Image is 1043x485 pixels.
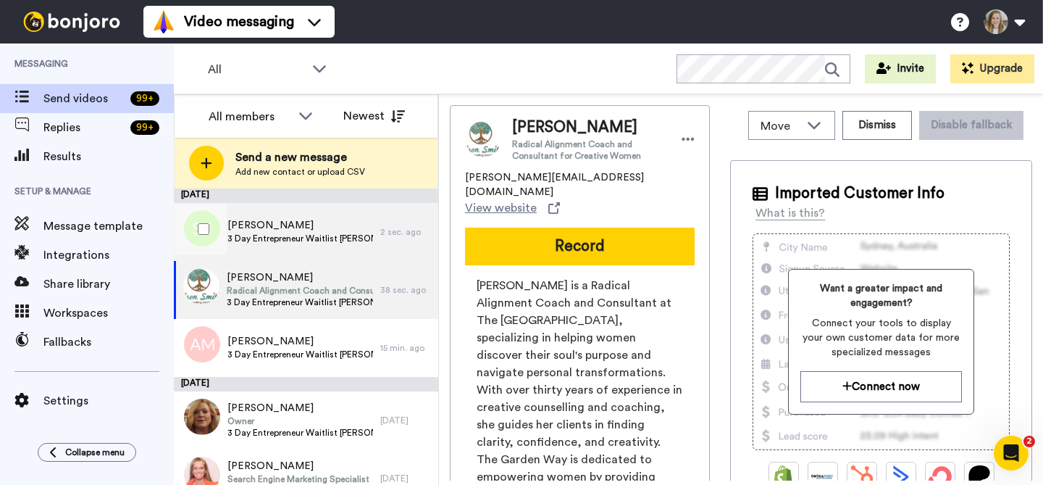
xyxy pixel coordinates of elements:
span: Replies [43,119,125,136]
div: [DATE] [174,188,438,203]
span: [PERSON_NAME] [227,459,373,473]
span: [PERSON_NAME] [227,218,373,233]
img: bj-logo-header-white.svg [17,12,126,32]
span: 3 Day Entrepreneur Waitlist [PERSON_NAME] [227,297,373,308]
span: Radical Alignment Coach and Consultant for Creative Women [512,138,667,162]
span: Message template [43,217,174,235]
span: [PERSON_NAME] [227,270,373,285]
img: a8b281ee-609b-4d38-b081-63da098acdf9.jpg [184,399,220,435]
span: All [208,61,305,78]
span: Search Engine Marketing Specialist [227,473,373,485]
div: [DATE] [380,415,431,426]
span: Send a new message [235,149,365,166]
div: 99 + [130,91,159,106]
span: Workspaces [43,304,174,322]
img: Image of Alison Smith [465,121,501,157]
span: Imported Customer Info [775,183,944,204]
span: Move [761,117,800,135]
span: Fallbacks [43,333,174,351]
span: Connect your tools to display your own customer data for more specialized messages [800,316,962,360]
button: Connect now [800,371,962,402]
button: Record [465,228,695,265]
div: What is this? [755,204,825,222]
img: 71c64eef-7ac6-4b9d-9d6e-68f7a1668473.jpg [183,268,219,304]
div: 2 sec. ago [380,226,431,238]
span: 3 Day Entrepreneur Waitlist [PERSON_NAME] [227,349,373,360]
div: 38 sec. ago [380,284,431,296]
span: [PERSON_NAME][EMAIL_ADDRESS][DOMAIN_NAME] [465,170,695,199]
span: Send videos [43,90,125,107]
span: Want a greater impact and engagement? [800,281,962,310]
img: am.png [184,326,220,362]
span: Add new contact or upload CSV [235,166,365,178]
div: [DATE] [380,473,431,484]
div: All members [209,108,291,125]
span: [PERSON_NAME] [227,401,373,415]
span: Results [43,148,174,165]
span: Collapse menu [65,447,125,458]
img: vm-color.svg [152,10,175,33]
span: View website [465,199,537,217]
div: [DATE] [174,377,438,391]
button: Newest [332,101,416,130]
span: Radical Alignment Coach and Consultant for Creative Women [227,285,373,297]
span: 3 Day Entrepreneur Waitlist [PERSON_NAME] [227,233,373,244]
span: Video messaging [184,12,294,32]
span: 3 Day Entrepreneur Waitlist [PERSON_NAME] [227,427,373,439]
span: 2 [1023,436,1035,447]
button: Dismiss [842,111,912,140]
span: Settings [43,392,174,410]
a: View website [465,199,560,217]
iframe: Intercom live chat [994,436,1029,471]
div: 15 min. ago [380,342,431,354]
button: Disable fallback [919,111,1023,140]
span: [PERSON_NAME] [512,117,667,138]
button: Collapse menu [38,443,136,462]
div: 99 + [130,120,159,135]
span: Integrations [43,246,174,264]
span: Owner [227,415,373,427]
button: Upgrade [950,54,1034,83]
span: [PERSON_NAME] [227,334,373,349]
span: Share library [43,275,174,293]
button: Invite [865,54,936,83]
